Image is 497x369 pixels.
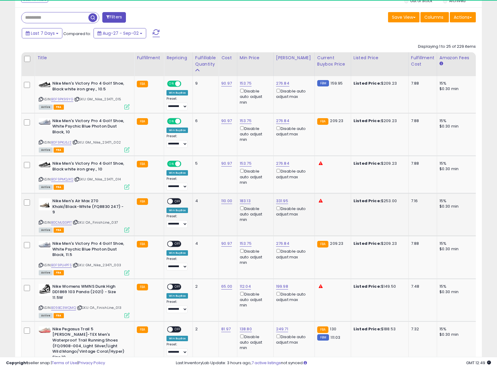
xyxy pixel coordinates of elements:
div: Disable auto adjust min [240,88,269,105]
span: OFF [180,81,190,86]
div: Disable auto adjust min [240,205,269,223]
div: 15% [439,241,490,246]
span: FBA [54,228,64,233]
div: ASIN: [39,198,130,232]
div: [PERSON_NAME] [276,55,312,61]
span: 159.95 [331,80,343,86]
div: 15% [439,198,490,204]
div: Win BuyBox [166,90,188,95]
div: $188.53 [354,326,404,332]
b: Nike Men's Victory Pro 4 Golf Shoe, Black white iron grey., 10 [52,161,126,173]
div: 5 [195,161,214,166]
div: $209.23 [354,118,404,124]
button: Aug-27 - Sep-02 [94,28,146,38]
a: 276.84 [276,241,289,247]
b: Nike Men's Victory Pro 4 Golf Shoe, White Psychic Blue Photon Dust Black, 10 [52,118,126,137]
b: Listed Price: [354,80,381,86]
b: Listed Price: [354,241,381,246]
div: 4 [195,198,214,204]
small: FBA [137,326,148,333]
div: ASIN: [39,241,130,274]
div: 4 [195,241,214,246]
div: 7.48 [411,284,432,289]
div: Amazon Fees [439,55,492,61]
div: Fulfillment [137,55,161,61]
div: Disable auto adjust min [240,125,269,143]
img: 41afoupT-fL._SL40_.jpg [39,326,51,334]
span: Last 7 Days [31,30,55,36]
span: 2025-09-10 12:49 GMT [466,360,491,366]
a: 65.00 [221,283,232,290]
a: 153.75 [240,118,252,124]
small: FBA [317,241,328,248]
div: Win BuyBox [166,250,188,256]
b: Nike Womens WMNS Dunk High DD1869 103 Panda (2021) - Size 11.5W [52,284,126,302]
div: ASIN: [39,161,130,189]
small: Amazon Fees. [439,61,443,66]
b: Nike Men's Victory Pro 4 Golf Shoe, White Psychic Blue Photon Dust Black, 11.5 [52,241,126,259]
span: All listings currently available for purchase on Amazon [39,105,53,110]
span: OFF [180,161,190,167]
span: | SKU: GM_Nike_23471_002 [72,140,121,145]
div: 7.88 [411,81,432,86]
div: 2 [195,326,214,332]
span: All listings currently available for purchase on Amazon [39,270,53,275]
span: FBA [54,105,64,110]
div: Win BuyBox [166,293,188,299]
div: Win BuyBox [166,170,188,176]
span: OFF [173,327,183,332]
div: 15% [439,81,490,86]
div: Repricing [166,55,190,61]
div: 15% [439,118,490,124]
a: 90.97 [221,80,232,86]
div: Disable auto adjust min [240,291,269,308]
small: FBA [317,326,328,333]
div: 6 [195,118,214,124]
div: Disable auto adjust max [276,168,310,180]
a: 249.71 [276,326,288,332]
div: Disable auto adjust max [276,291,310,303]
strong: Copyright [6,360,28,366]
a: 276.84 [276,160,289,167]
div: 15% [439,284,490,289]
a: 153.75 [240,241,252,247]
a: 199.98 [276,283,288,290]
img: 31oJ19Sb7oL._SL40_.jpg [39,118,51,126]
a: 90.97 [221,241,232,247]
div: Disable auto adjust min [240,248,269,265]
div: Last InventoryLab Update: 3 hours ago, not synced. [176,360,491,366]
img: 31yKf3vappL._SL40_.jpg [39,161,51,168]
div: Fulfillment Cost [411,55,434,67]
div: $209.23 [354,241,404,246]
div: ASIN: [39,118,130,152]
span: 111.03 [331,335,340,340]
div: $0.30 min [439,332,490,337]
small: FBM [317,80,329,86]
span: OFF [173,241,183,247]
span: ON [168,81,175,86]
span: FBA [54,270,64,275]
small: FBA [137,81,148,87]
span: All listings currently available for purchase on Amazon [39,313,53,318]
b: Listed Price: [354,326,381,332]
small: FBM [317,334,329,341]
div: 9 [195,81,214,86]
button: Save View [388,12,420,22]
div: $209.23 [354,81,404,86]
div: $209.23 [354,161,404,166]
a: 153.75 [240,160,252,167]
div: Disable auto adjust min [240,333,269,351]
a: B0F9PMQJXQ [51,177,73,182]
div: Preset: [166,342,188,356]
a: 276.84 [276,80,289,86]
span: | SKU: GM_Nike_23471_003 [73,263,121,267]
span: 130 [330,326,336,332]
span: OFF [173,199,183,204]
span: | SKU: GM_Nike_23471_015 [74,97,121,102]
div: seller snap | | [6,360,105,366]
div: 7.88 [411,241,432,246]
div: 7.88 [411,118,432,124]
button: Columns [420,12,449,22]
a: B0F9PK99YG [51,97,73,102]
div: Win BuyBox [166,208,188,213]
